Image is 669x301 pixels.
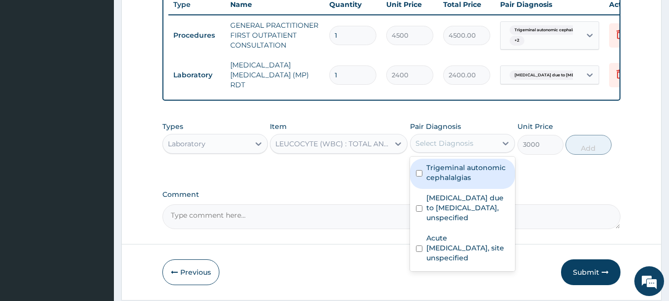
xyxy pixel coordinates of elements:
[426,193,510,223] label: [MEDICAL_DATA] due to [MEDICAL_DATA], unspecified
[426,233,510,263] label: Acute [MEDICAL_DATA], site unspecified
[510,70,619,80] span: [MEDICAL_DATA] due to [MEDICAL_DATA] falc...
[225,15,324,55] td: GENERAL PRACTITIONER FIRST OUTPATIENT CONSULTATION
[168,26,225,45] td: Procedures
[162,122,183,131] label: Types
[162,5,186,29] div: Minimize live chat window
[426,163,510,182] label: Trigeminal autonomic cephalalgias
[18,50,40,74] img: d_794563401_company_1708531726252_794563401
[275,139,390,149] div: LEUCOCYTE (WBC) : TOTAL AND DIFFERENTIAL COUNTS - [BLOOD]
[510,25,587,35] span: Trigeminal autonomic cephalalg...
[510,36,524,46] span: + 2
[57,88,137,188] span: We're online!
[410,121,461,131] label: Pair Diagnosis
[415,138,473,148] div: Select Diagnosis
[168,139,206,149] div: Laboratory
[51,56,166,68] div: Chat with us now
[168,66,225,84] td: Laboratory
[5,198,189,233] textarea: Type your message and hit 'Enter'
[517,121,553,131] label: Unit Price
[561,259,620,285] button: Submit
[566,135,612,155] button: Add
[270,121,287,131] label: Item
[162,190,621,199] label: Comment
[162,259,219,285] button: Previous
[225,55,324,95] td: [MEDICAL_DATA] [MEDICAL_DATA] (MP) RDT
